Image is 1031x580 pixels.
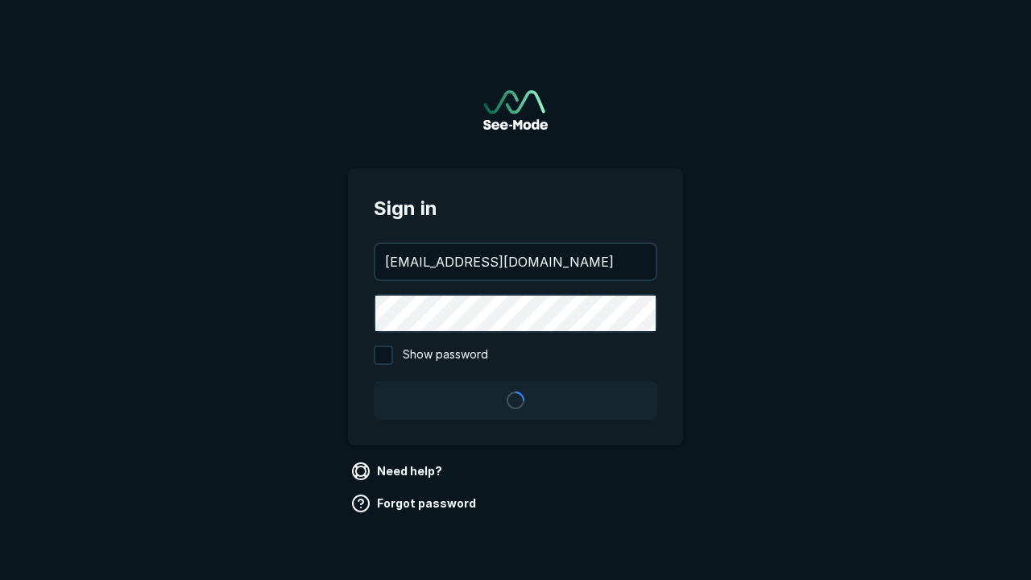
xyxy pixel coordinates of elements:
a: Forgot password [348,491,482,516]
span: Sign in [374,194,657,223]
a: Need help? [348,458,449,484]
span: Show password [403,346,488,365]
a: Go to sign in [483,90,548,130]
input: your@email.com [375,244,656,280]
img: See-Mode Logo [483,90,548,130]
